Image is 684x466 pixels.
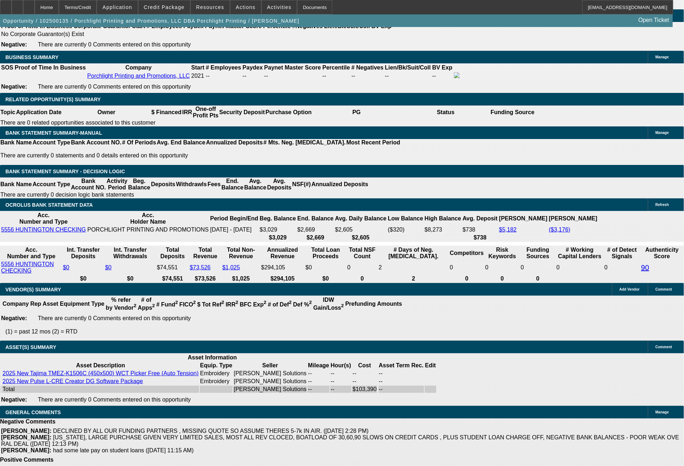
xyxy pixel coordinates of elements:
th: Low Balance [388,212,424,225]
sup: 2 [221,300,224,305]
th: Application Date [16,106,62,119]
sup: 2 [341,303,344,309]
span: ASSET(S) SUMMARY [5,344,56,350]
td: 0 [604,261,640,274]
th: Withdrawls [176,178,207,191]
b: BV Exp [432,64,453,71]
a: 5556 HUNTINGTON CHECKING [1,227,86,233]
th: # Days of Neg. [MEDICAL_DATA]. [378,246,449,260]
b: [PERSON_NAME]: [1,434,52,440]
b: BFC Exp [240,301,266,308]
span: BUSINESS SUMMARY [5,54,58,60]
td: Embroidery [200,378,233,385]
th: $738 [462,234,498,241]
th: Account Type [32,139,71,146]
td: 0 [347,261,378,274]
span: There are currently 0 Comments entered on this opportunity [38,41,191,48]
td: -- [352,370,377,377]
td: $0 [305,261,346,274]
span: Resources [196,4,224,10]
b: # of Def [268,301,292,308]
th: [PERSON_NAME] [499,212,548,225]
button: Activities [262,0,297,14]
sup: 2 [309,300,312,305]
b: Start [191,64,204,71]
td: [PERSON_NAME] Solutions [233,378,307,385]
th: # Mts. Neg. [MEDICAL_DATA]. [263,139,346,146]
span: -- [206,73,210,79]
b: Hour(s) [331,362,351,368]
th: $294,105 [261,275,304,282]
span: Manage [656,131,669,135]
th: Equip. Type [200,362,233,369]
b: Lien/Bk/Suit/Coll [385,64,431,71]
th: Competitors [450,246,484,260]
sup: 2 [134,303,136,309]
th: 0 [520,275,555,282]
th: Fees [207,178,221,191]
th: $0 [305,275,346,282]
b: Negative: [1,315,27,321]
th: Authenticity Score [641,246,683,260]
div: $294,105 [261,264,304,271]
td: -- [308,378,330,385]
td: $2,605 [335,226,387,233]
td: -- [308,386,330,393]
td: No Corporate Guarantor(s) Exist [1,31,395,38]
td: [PERSON_NAME] Solutions [233,386,307,393]
span: 0 [557,264,560,270]
button: Resources [191,0,230,14]
button: Credit Package [138,0,190,14]
span: Actions [236,4,256,10]
td: PORCHLIGHT PRINTING AND PROMOTIONS [87,226,209,233]
a: 5556 HUNTINGTON CHECKING [1,261,54,274]
b: Asset Information [188,354,237,360]
b: # Negatives [352,64,384,71]
span: BANK STATEMENT SUMMARY-MANUAL [5,130,102,136]
td: -- [330,370,352,377]
b: [PERSON_NAME]: [1,428,52,434]
b: Def % [293,301,312,308]
th: One-off Profit Pts [193,106,219,119]
span: Comment [656,345,672,349]
td: -- [242,72,263,80]
th: Owner [62,106,151,119]
td: [DATE] - [DATE] [210,226,259,233]
th: Avg. Deposit [462,212,498,225]
th: High Balance [424,212,462,225]
td: -- [432,72,453,80]
th: End. Balance [221,178,244,191]
th: Avg. Balance [244,178,266,191]
a: $1,025 [222,264,240,270]
b: Company [3,301,29,307]
th: Funding Source [490,106,535,119]
b: Paydex [243,64,263,71]
span: Credit Package [144,4,185,10]
th: 2 [378,275,449,282]
b: IRR [226,301,238,308]
span: Comment [656,287,672,291]
th: Purchase Option [265,106,312,119]
span: There are currently 0 Comments entered on this opportunity [38,315,191,321]
button: Application [97,0,137,14]
div: -- [322,73,350,79]
th: # Working Capital Lenders [556,246,604,260]
th: End. Balance [297,212,334,225]
b: Asset Description [76,362,125,368]
th: $74,551 [156,275,189,282]
div: -- [264,73,321,79]
th: NSF(#) [292,178,311,191]
th: Most Recent Period [346,139,401,146]
span: DECLINED BY ALL OUR FUNDING PARTNERS , MISSING QUOTE SO ASSUME THERES 5-7k IN AIR. ([DATE] 2:28 PM) [53,428,369,434]
td: -- [330,386,352,393]
b: Seller [262,362,278,368]
th: $0 [62,275,104,282]
sup: 2 [152,303,155,309]
span: There are currently 0 Comments entered on this opportunity [38,84,191,90]
th: $3,029 [259,234,296,241]
td: 0 [520,261,555,274]
th: Total Deposits [156,246,189,260]
td: ($320) [388,226,424,233]
b: Prefunding Amounts [345,301,402,307]
b: Negative: [1,396,27,403]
